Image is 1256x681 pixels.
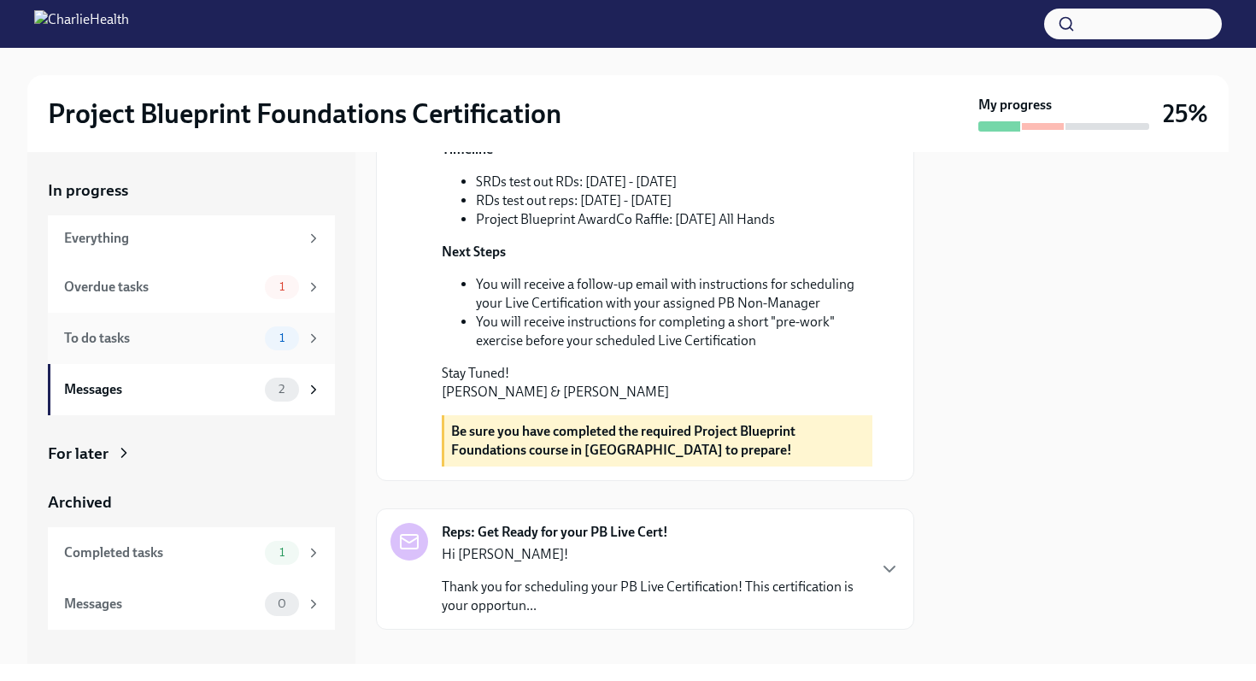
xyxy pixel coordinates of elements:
[476,191,872,210] li: RDs test out reps: [DATE] - [DATE]
[442,523,668,542] strong: Reps: Get Ready for your PB Live Cert!
[269,280,295,293] span: 1
[268,383,295,396] span: 2
[48,578,335,630] a: Messages0
[442,364,872,402] p: Stay Tuned! [PERSON_NAME] & [PERSON_NAME]
[48,443,109,465] div: For later
[34,10,129,38] img: CharlieHealth
[1163,98,1208,129] h3: 25%
[269,332,295,344] span: 1
[64,229,299,248] div: Everything
[978,96,1052,114] strong: My progress
[442,244,506,260] strong: Next Steps
[442,141,493,157] strong: Timeline
[451,423,795,458] strong: Be sure you have completed the required Project Blueprint Foundations course in [GEOGRAPHIC_DATA]...
[476,210,872,229] li: Project Blueprint AwardCo Raffle: [DATE] All Hands
[476,313,872,350] li: You will receive instructions for completing a short "pre-work" exercise before your scheduled Li...
[48,527,335,578] a: Completed tasks1
[476,173,872,191] li: SRDs test out RDs: [DATE] - [DATE]
[442,545,866,564] p: Hi [PERSON_NAME]!
[48,261,335,313] a: Overdue tasks1
[476,275,872,313] li: You will receive a follow-up email with instructions for scheduling your Live Certification with ...
[64,329,258,348] div: To do tasks
[64,380,258,399] div: Messages
[442,578,866,615] p: Thank you for scheduling your PB Live Certification! This certification is your opportun...
[64,278,258,296] div: Overdue tasks
[64,543,258,562] div: Completed tasks
[48,215,335,261] a: Everything
[64,595,258,613] div: Messages
[267,597,296,610] span: 0
[48,491,335,514] a: Archived
[48,443,335,465] a: For later
[269,546,295,559] span: 1
[48,179,335,202] a: In progress
[48,97,561,131] h2: Project Blueprint Foundations Certification
[48,313,335,364] a: To do tasks1
[48,364,335,415] a: Messages2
